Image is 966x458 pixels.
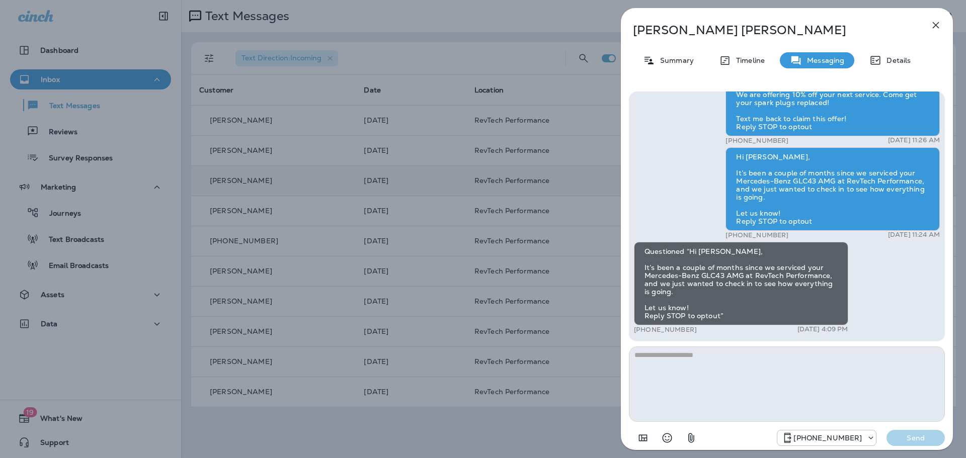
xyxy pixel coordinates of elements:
p: Timeline [731,56,765,64]
p: [DATE] 11:26 AM [888,136,940,144]
button: Select an emoji [657,428,677,448]
p: [PHONE_NUMBER] [726,231,788,239]
p: [DATE] 4:09 PM [797,325,848,333]
p: Summary [655,56,694,64]
button: Add in a premade template [633,428,653,448]
div: Hi [PERSON_NAME], It’s been a couple of months since we serviced your Mercedes-Benz GLC43 AMG at ... [726,147,940,231]
p: Messaging [802,56,844,64]
p: [PHONE_NUMBER] [726,136,788,145]
p: [PERSON_NAME] [PERSON_NAME] [633,23,908,37]
p: [DATE] 11:24 AM [888,231,940,239]
p: [PHONE_NUMBER] [793,434,862,442]
div: +1 (571) 520-7309 [777,432,876,444]
p: [PHONE_NUMBER] [634,325,697,334]
p: Details [881,56,911,64]
div: Questioned “Hi [PERSON_NAME], It’s been a couple of months since we serviced your Mercedes-Benz G... [634,242,848,325]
